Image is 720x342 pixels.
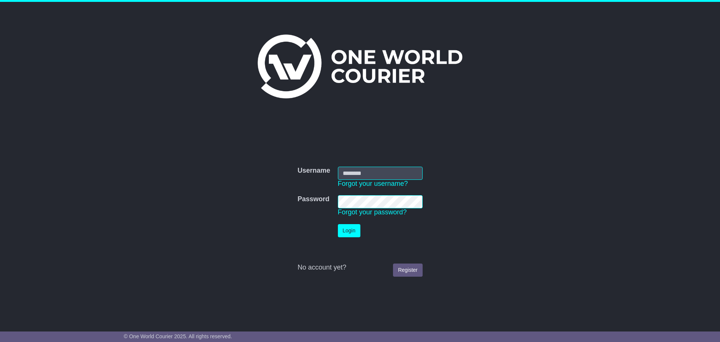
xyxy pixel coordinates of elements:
label: Username [297,167,330,175]
span: © One World Courier 2025. All rights reserved. [124,333,232,339]
div: No account yet? [297,264,422,272]
a: Register [393,264,422,277]
a: Forgot your password? [338,208,407,216]
label: Password [297,195,329,203]
img: One World [258,35,462,98]
a: Forgot your username? [338,180,408,187]
button: Login [338,224,360,237]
